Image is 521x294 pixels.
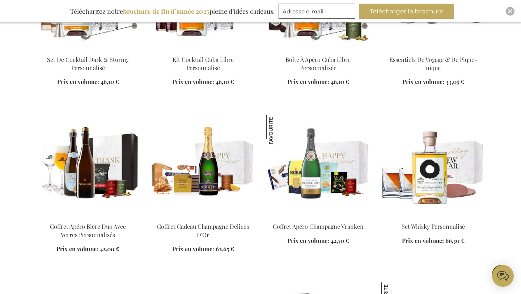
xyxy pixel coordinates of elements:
a: Prix en volume: 46,10 € [172,78,234,86]
a: Travel & Picknick Essentials [381,46,485,53]
input: Adresse e-mail [279,4,355,19]
div: Close [506,7,514,16]
a: Prix en volume: 33,05 € [402,78,464,86]
a: Essentiels De Voyage & De Pique-nique [389,56,477,72]
img: Coffret Cadeau Champagne Délices D'Or [151,115,255,217]
button: Télécharger la brochure [359,4,454,19]
img: Duo Beer Apéro Box With Personalised Glasses [36,115,140,217]
span: 66,30 € [445,237,465,244]
span: Prix en volume: [287,78,329,85]
span: Prix en volume: [172,245,214,253]
a: Duo Beer Apéro Box With Personalised Glasses [36,214,140,220]
a: Prix en volume: 42,70 € [287,237,349,245]
a: Personalised Rum [266,46,370,53]
span: 46,10 € [331,78,349,85]
a: Prix en volume: 46,10 € [57,78,119,86]
a: Prix en volume: 42,00 € [56,245,119,253]
div: Téléchargez notre pleine d’idées cadeaux [67,4,277,19]
form: marketing offers and promotions [279,4,357,21]
span: Prix en volume: [56,245,98,253]
b: brochure de fin d’année 2025 [123,7,209,16]
img: Personalised Whisky Set [381,115,485,217]
iframe: belco-activator-frame [492,265,514,287]
a: Prix en volume: 62,65 € [172,245,234,253]
span: Prix en volume: [287,237,329,244]
a: Coffret Cadeau Champagne Délices D'Or [151,214,255,220]
a: Kit Cocktail Cuba Libre Personnalisé [173,56,234,72]
a: Boîte À Apéro Cuba Libre Personnalisée [285,56,351,72]
img: Close [508,9,512,13]
span: 33,05 € [446,78,464,85]
span: Prix en volume: [402,78,444,85]
a: Personalised Dark & Stormy Cocktail Set [36,46,140,53]
span: 46,10 € [101,78,119,85]
a: Personalised Whisky Set [381,214,485,220]
a: Coffret Apéro Bière Duo Avec Verres Personnalisés [50,223,126,239]
a: Set De Cocktail Dark & Stormy Personnalisé [47,56,129,72]
img: Vranken Champagne Apéro Party Box [266,115,370,217]
span: 46,10 € [216,78,234,85]
a: Coffret Apéro Champagne Vranken [273,223,364,230]
a: Coffret Cadeau Champagne Délices D'Or [157,223,249,239]
a: Vranken Champagne Apéro Party Box Coffret Apéro Champagne Vranken [266,214,370,220]
a: Set Whisky Personnalisé [402,223,465,230]
span: Prix en volume: [402,237,444,244]
span: 42,00 € [100,245,119,253]
span: Prix en volume: [172,78,214,85]
span: Prix en volume: [57,78,99,85]
span: 62,65 € [216,245,234,253]
img: Coffret Apéro Champagne Vranken [266,115,297,146]
span: 42,70 € [331,237,349,244]
a: Prix en volume: 66,30 € [402,237,465,245]
a: Personalised Cuba Libre Cocktail Kit [151,46,255,53]
a: Prix en volume: 46,10 € [287,78,349,86]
